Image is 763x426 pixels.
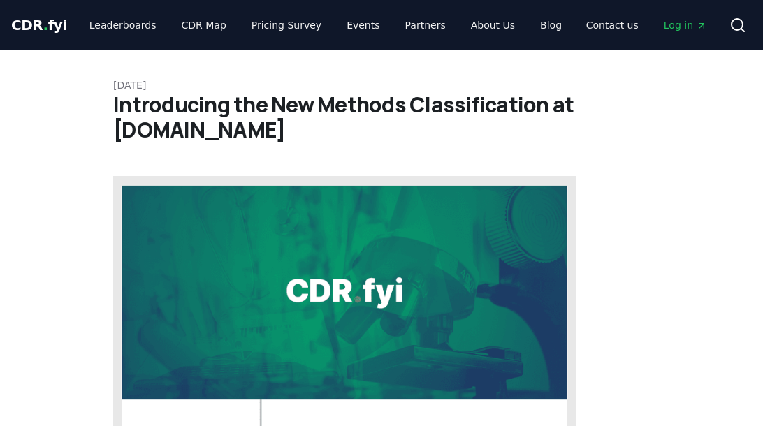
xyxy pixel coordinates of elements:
[78,13,573,38] nav: Main
[43,17,48,34] span: .
[11,15,67,35] a: CDR.fyi
[653,13,718,38] a: Log in
[78,13,168,38] a: Leaderboards
[170,13,238,38] a: CDR Map
[394,13,457,38] a: Partners
[529,13,573,38] a: Blog
[11,17,67,34] span: CDR fyi
[460,13,526,38] a: About Us
[335,13,391,38] a: Events
[575,13,718,38] nav: Main
[113,78,650,92] p: [DATE]
[664,18,707,32] span: Log in
[113,92,650,142] h1: Introducing the New Methods Classification at [DOMAIN_NAME]
[575,13,650,38] a: Contact us
[240,13,333,38] a: Pricing Survey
